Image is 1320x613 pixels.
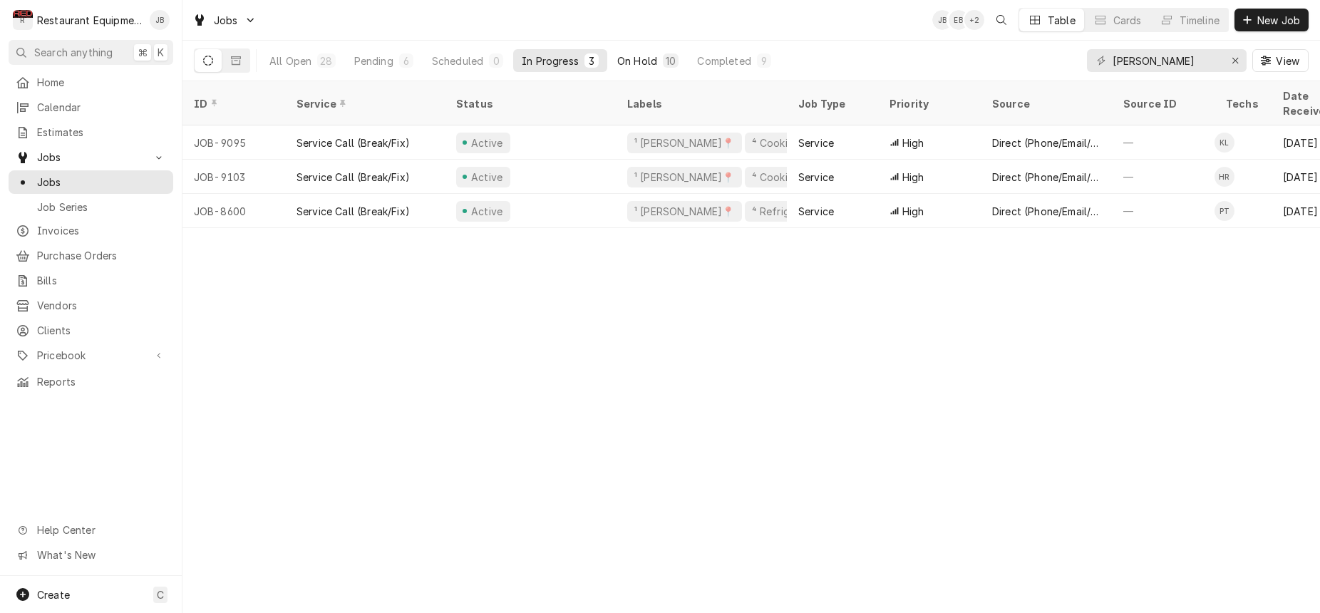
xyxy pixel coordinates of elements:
[1215,167,1234,187] div: Hunter Ralston's Avatar
[297,170,410,185] div: Service Call (Break/Fix)
[964,10,984,30] div: + 2
[798,170,834,185] div: Service
[587,53,596,68] div: 3
[37,522,165,537] span: Help Center
[469,170,505,185] div: Active
[932,10,952,30] div: JB
[798,96,867,111] div: Job Type
[992,135,1100,150] div: Direct (Phone/Email/etc.)
[34,45,113,60] span: Search anything
[760,53,768,68] div: 9
[37,223,166,238] span: Invoices
[1112,160,1215,194] div: —
[469,135,505,150] div: Active
[1180,13,1220,28] div: Timeline
[1273,53,1302,68] span: View
[37,273,166,288] span: Bills
[902,170,924,185] span: High
[1215,133,1234,153] div: Kaleb Lewis's Avatar
[13,10,33,30] div: Restaurant Equipment Diagnostics's Avatar
[633,170,736,185] div: ¹ [PERSON_NAME]📍
[157,587,164,602] span: C
[9,543,173,567] a: Go to What's New
[37,248,166,263] span: Purchase Orders
[1224,49,1247,72] button: Erase input
[890,96,966,111] div: Priority
[617,53,657,68] div: On Hold
[992,96,1098,111] div: Source
[469,204,505,219] div: Active
[1113,13,1142,28] div: Cards
[9,370,173,393] a: Reports
[37,589,70,601] span: Create
[9,120,173,144] a: Estimates
[902,204,924,219] span: High
[932,10,952,30] div: Jaired Brunty's Avatar
[990,9,1013,31] button: Open search
[37,125,166,140] span: Estimates
[320,53,332,68] div: 28
[150,10,170,30] div: Jaired Brunty's Avatar
[297,135,410,150] div: Service Call (Break/Fix)
[751,170,817,185] div: ⁴ Cooking 🔥
[1215,201,1234,221] div: PT
[297,204,410,219] div: Service Call (Break/Fix)
[9,170,173,194] a: Jobs
[1254,13,1303,28] span: New Job
[402,53,411,68] div: 6
[666,53,676,68] div: 10
[9,145,173,169] a: Go to Jobs
[9,244,173,267] a: Purchase Orders
[9,294,173,317] a: Vendors
[9,40,173,65] button: Search anything⌘K
[37,175,166,190] span: Jobs
[633,135,736,150] div: ¹ [PERSON_NAME]📍
[1113,49,1220,72] input: Keyword search
[9,344,173,367] a: Go to Pricebook
[37,13,142,28] div: Restaurant Equipment Diagnostics
[182,160,285,194] div: JOB-9103
[1215,201,1234,221] div: Paxton Turner's Avatar
[751,135,817,150] div: ⁴ Cooking 🔥
[13,10,33,30] div: R
[9,195,173,219] a: Job Series
[1112,125,1215,160] div: —
[992,170,1100,185] div: Direct (Phone/Email/etc.)
[150,10,170,30] div: JB
[37,298,166,313] span: Vendors
[37,75,166,90] span: Home
[1226,96,1260,111] div: Techs
[138,45,148,60] span: ⌘
[1252,49,1309,72] button: View
[297,96,430,111] div: Service
[949,10,969,30] div: Emily Bird's Avatar
[37,200,166,215] span: Job Series
[9,71,173,94] a: Home
[37,547,165,562] span: What's New
[798,135,834,150] div: Service
[1112,194,1215,228] div: —
[1123,96,1200,111] div: Source ID
[214,13,238,28] span: Jobs
[798,204,834,219] div: Service
[187,9,262,32] a: Go to Jobs
[37,100,166,115] span: Calendar
[432,53,483,68] div: Scheduled
[492,53,500,68] div: 0
[182,125,285,160] div: JOB-9095
[1215,167,1234,187] div: HR
[9,96,173,119] a: Calendar
[627,96,775,111] div: Labels
[456,96,602,111] div: Status
[9,319,173,342] a: Clients
[9,219,173,242] a: Invoices
[9,518,173,542] a: Go to Help Center
[158,45,164,60] span: K
[1215,133,1234,153] div: KL
[182,194,285,228] div: JOB-8600
[37,348,145,363] span: Pricebook
[354,53,393,68] div: Pending
[751,204,841,219] div: ⁴ Refrigeration ❄️
[697,53,751,68] div: Completed
[902,135,924,150] span: High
